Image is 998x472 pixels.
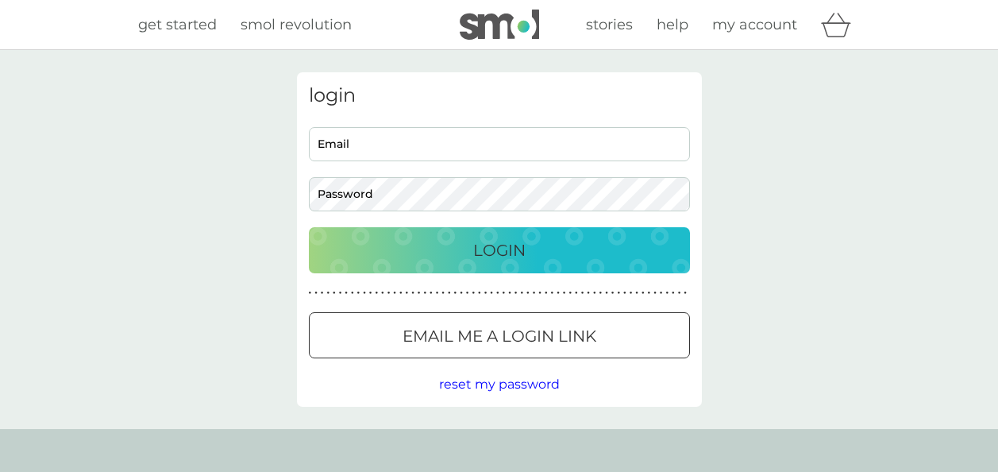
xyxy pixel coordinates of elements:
[478,289,481,297] p: ●
[460,289,463,297] p: ●
[411,289,414,297] p: ●
[321,289,324,297] p: ●
[138,14,217,37] a: get started
[514,289,518,297] p: ●
[466,289,469,297] p: ●
[520,289,523,297] p: ●
[665,289,669,297] p: ●
[630,289,633,297] p: ●
[642,289,645,297] p: ●
[439,377,560,392] span: reset my password
[611,289,615,297] p: ●
[538,289,541,297] p: ●
[369,289,372,297] p: ●
[363,289,366,297] p: ●
[423,289,426,297] p: ●
[503,289,506,297] p: ●
[339,289,342,297] p: ●
[568,289,572,297] p: ●
[387,289,391,297] p: ●
[241,16,352,33] span: smol revolution
[418,289,421,297] p: ●
[375,289,378,297] p: ●
[533,289,536,297] p: ●
[241,14,352,37] a: smol revolution
[551,289,554,297] p: ●
[712,16,797,33] span: my account
[586,16,633,33] span: stories
[430,289,433,297] p: ●
[496,289,499,297] p: ●
[436,289,439,297] p: ●
[599,289,603,297] p: ●
[326,289,329,297] p: ●
[593,289,596,297] p: ●
[484,289,487,297] p: ●
[403,323,596,349] p: Email me a login link
[587,289,590,297] p: ●
[563,289,566,297] p: ●
[623,289,626,297] p: ●
[490,289,493,297] p: ●
[605,289,608,297] p: ●
[399,289,403,297] p: ●
[314,289,318,297] p: ●
[657,14,688,37] a: help
[712,14,797,37] a: my account
[678,289,681,297] p: ●
[660,289,663,297] p: ●
[684,289,687,297] p: ●
[309,289,312,297] p: ●
[545,289,548,297] p: ●
[581,289,584,297] p: ●
[648,289,651,297] p: ●
[657,16,688,33] span: help
[586,14,633,37] a: stories
[526,289,530,297] p: ●
[821,9,861,41] div: basket
[672,289,675,297] p: ●
[454,289,457,297] p: ●
[617,289,620,297] p: ●
[460,10,539,40] img: smol
[381,289,384,297] p: ●
[393,289,396,297] p: ●
[138,16,217,33] span: get started
[406,289,409,297] p: ●
[635,289,638,297] p: ●
[508,289,511,297] p: ●
[309,227,690,273] button: Login
[575,289,578,297] p: ●
[309,84,690,107] h3: login
[448,289,451,297] p: ●
[653,289,657,297] p: ●
[345,289,348,297] p: ●
[473,238,526,263] p: Login
[439,374,560,395] button: reset my password
[333,289,336,297] p: ●
[309,312,690,358] button: Email me a login link
[351,289,354,297] p: ●
[472,289,475,297] p: ●
[357,289,360,297] p: ●
[441,289,445,297] p: ●
[557,289,560,297] p: ●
